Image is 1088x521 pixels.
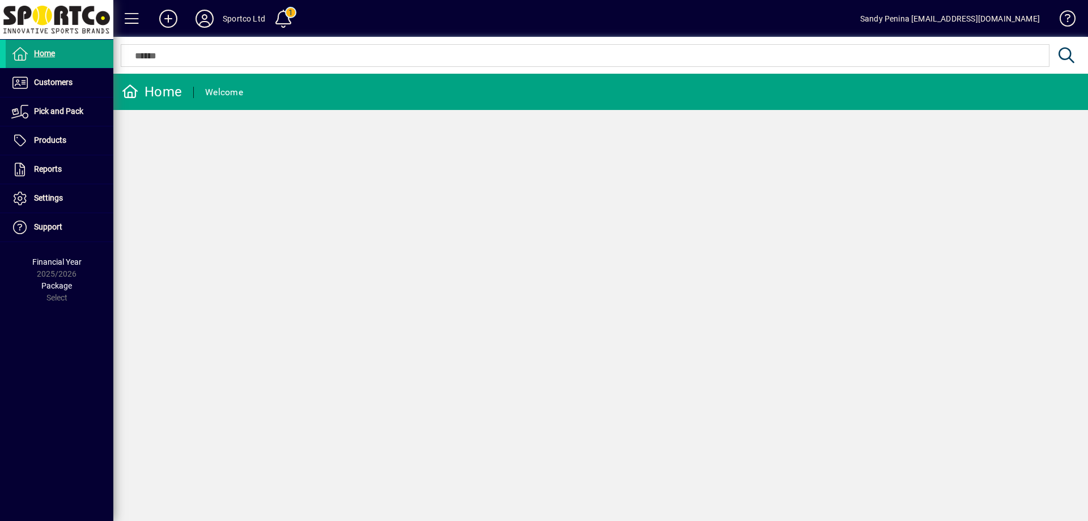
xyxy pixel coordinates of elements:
div: Welcome [205,83,243,101]
div: Sandy Penina [EMAIL_ADDRESS][DOMAIN_NAME] [860,10,1040,28]
span: Home [34,49,55,58]
span: Support [34,222,62,231]
span: Financial Year [32,257,82,266]
a: Products [6,126,113,155]
span: Package [41,281,72,290]
a: Customers [6,69,113,97]
div: Sportco Ltd [223,10,265,28]
button: Add [150,9,186,29]
a: Reports [6,155,113,184]
span: Customers [34,78,73,87]
a: Pick and Pack [6,98,113,126]
a: Settings [6,184,113,213]
a: Support [6,213,113,242]
span: Pick and Pack [34,107,83,116]
div: Home [122,83,182,101]
button: Profile [186,9,223,29]
span: Reports [34,164,62,173]
a: Knowledge Base [1051,2,1074,39]
span: Products [34,135,66,145]
span: Settings [34,193,63,202]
